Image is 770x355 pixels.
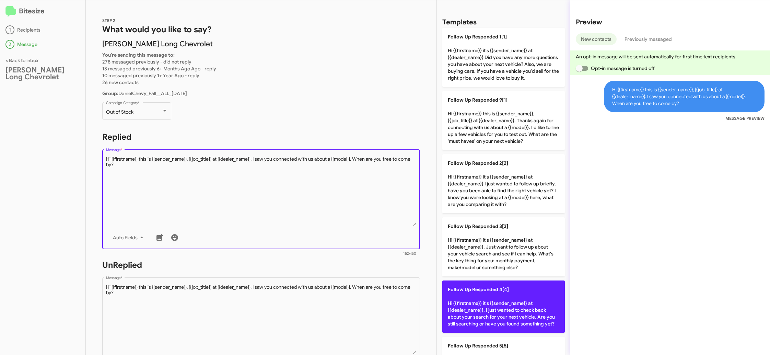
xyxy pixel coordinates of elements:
[5,25,14,34] div: 1
[448,34,507,40] span: Follow Up Responded 1[1]
[102,90,187,96] span: DanielChevy_Fall__ALL_[DATE]
[625,33,672,45] span: Previously messaged
[102,131,420,142] h1: Replied
[102,79,139,85] span: 26 new contacts
[5,40,14,49] div: 2
[619,33,677,45] button: Previously messaged
[102,18,115,23] span: STEP 2
[102,260,420,271] h1: UnReplied
[102,72,199,79] span: 10 messaged previously 1+ Year Ago - reply
[442,28,565,87] p: Hi {{firstname}} it's {{sender_name}} at {{dealer_name}} Did you have any more questions you have...
[113,231,146,244] span: Auto Fields
[102,90,118,96] b: Group:
[5,25,80,34] div: Recipients
[102,59,191,65] span: 278 messaged previously - did not reply
[442,17,477,28] h2: Templates
[591,64,655,72] span: Opt-in message is turned off
[102,41,420,47] p: [PERSON_NAME] Long Chevrolet
[581,33,611,45] span: New contacts
[102,52,175,58] b: You're sending this message to:
[106,109,133,115] span: Out of Stock
[442,280,565,333] p: Hi {{firstname}} it's {{sender_name}} at {{dealer_name}}. I just wanted to check back about your ...
[102,66,216,72] span: 13 messaged previously 6+ Months Ago Ago - reply
[448,97,507,103] span: Follow Up Responded 9[1]
[107,231,151,244] button: Auto Fields
[576,53,765,60] p: An opt-in message will be sent automatically for first time text recipients.
[442,91,565,150] p: Hi {{firstname}} this is {{sender_name}}, {{job_title}} at {{dealer_name}}. Thanks again for conn...
[102,24,420,35] h1: What would you like to say?
[5,40,80,49] div: Message
[448,223,508,229] span: Follow Up Responded 3[3]
[576,33,617,45] button: New contacts
[442,154,565,213] p: Hi {{firstname}} it's {{sender_name}} at {{dealer_name}} I just wanted to follow up briefly, have...
[448,286,509,293] span: Follow Up Responded 4[4]
[5,6,16,17] img: logo-minimal.svg
[5,67,80,80] div: [PERSON_NAME] Long Chevrolet
[5,57,38,64] a: < Back to inbox
[604,81,765,112] span: Hi {{firstname}} this is {{sender_name}}, {{job_title}} at {{dealer_name}}. I saw you connected w...
[725,115,765,122] small: MESSAGE PREVIEW
[576,17,765,28] h2: Preview
[448,343,508,349] span: Follow Up Responded 5[5]
[442,217,565,276] p: Hi {{firstname}} it's {{sender_name}} at {{dealer_name}}. Just want to follow up about your vehic...
[403,252,416,256] mat-hint: 152/450
[5,6,80,17] h2: Bitesize
[448,160,508,166] span: Follow Up Responded 2[2]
